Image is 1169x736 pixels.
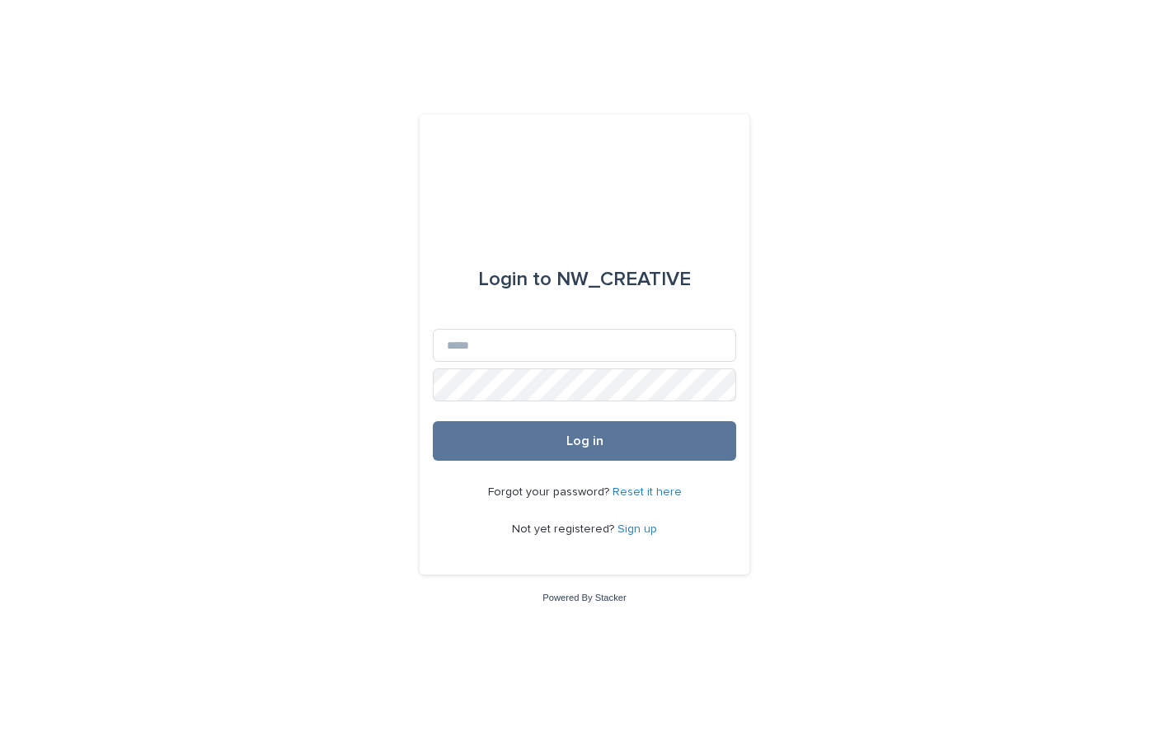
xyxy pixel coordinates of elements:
button: Log in [433,421,736,461]
span: Forgot your password? [488,486,613,498]
a: Powered By Stacker [542,593,626,602]
div: NW_CREATIVE [478,256,691,302]
span: Log in [566,434,603,448]
img: EUIbKjtiSNGbmbK7PdmN [469,154,699,204]
span: Login to [478,270,552,289]
span: Not yet registered? [512,523,617,535]
a: Sign up [617,523,657,535]
a: Reset it here [613,486,682,498]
